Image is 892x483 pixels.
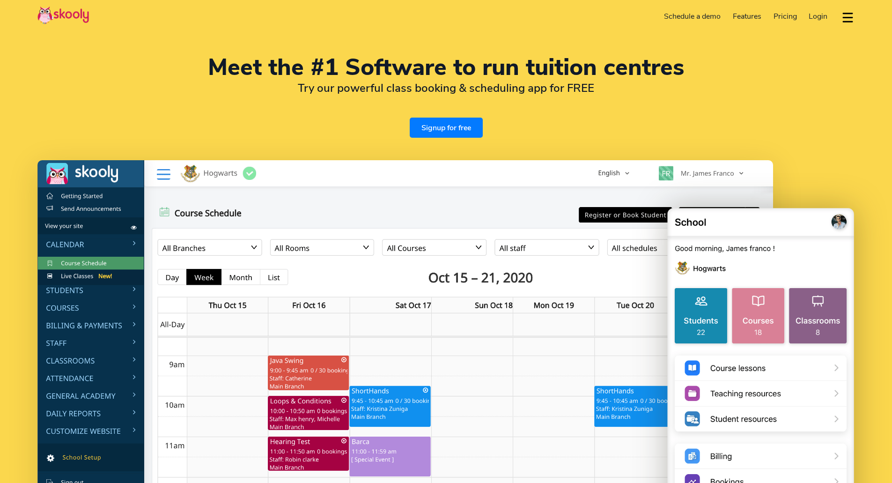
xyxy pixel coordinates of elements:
a: Login [803,9,833,24]
a: Schedule a demo [658,9,727,24]
span: Pricing [774,11,797,22]
a: Signup for free [410,118,483,138]
h2: Try our powerful class booking & scheduling app for FREE [37,81,855,95]
img: Skooly [37,6,89,24]
a: Features [727,9,767,24]
a: Pricing [767,9,803,24]
h1: Meet the #1 Software to run tuition centres [37,56,855,79]
span: Login [809,11,827,22]
button: dropdown menu [841,7,855,28]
